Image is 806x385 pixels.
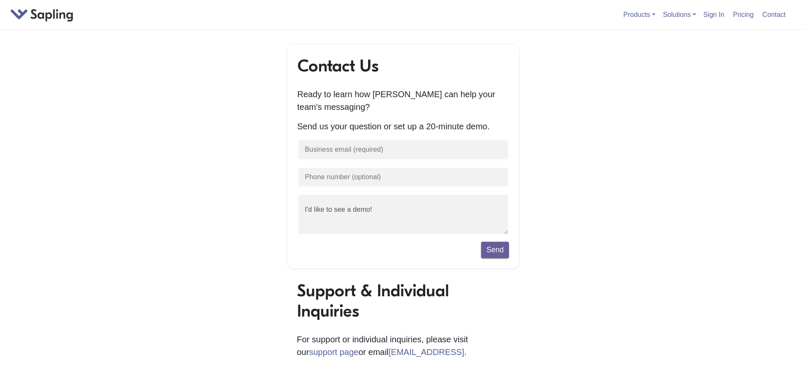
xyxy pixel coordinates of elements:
[481,242,509,258] button: Send
[297,281,509,321] h1: Support & Individual Inquiries
[297,56,509,76] h1: Contact Us
[730,8,757,22] a: Pricing
[759,8,789,22] a: Contact
[623,11,655,18] a: Products
[663,11,696,18] a: Solutions
[297,333,509,358] p: For support or individual inquiries, please visit our or email .
[309,347,358,357] a: support page
[297,120,509,133] p: Send us your question or set up a 20-minute demo.
[297,88,509,113] p: Ready to learn how [PERSON_NAME] can help your team's messaging?
[388,347,464,357] a: [EMAIL_ADDRESS]
[297,194,509,235] textarea: I'd like to see a demo!
[700,8,728,22] a: Sign In
[297,139,509,160] input: Business email (required)
[297,167,509,188] input: Phone number (optional)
